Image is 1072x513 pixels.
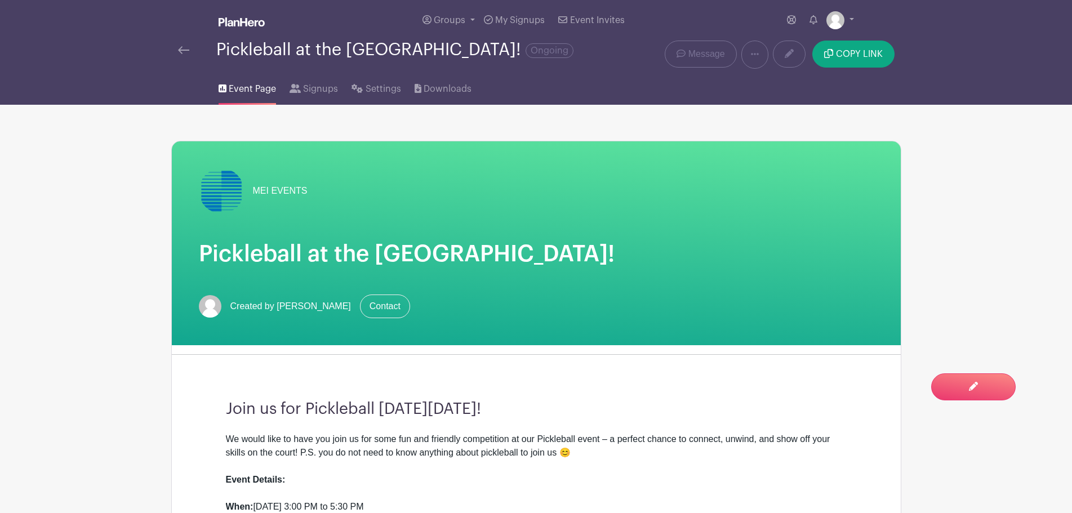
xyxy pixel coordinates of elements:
[199,295,221,318] img: default-ce2991bfa6775e67f084385cd625a349d9dcbb7a52a09fb2fda1e96e2d18dcdb.png
[434,16,465,25] span: Groups
[570,16,625,25] span: Event Invites
[424,82,471,96] span: Downloads
[352,69,401,105] a: Settings
[199,240,874,267] h1: Pickleball at the [GEOGRAPHIC_DATA]!
[303,82,338,96] span: Signups
[415,69,471,105] a: Downloads
[826,11,844,29] img: default-ce2991bfa6775e67f084385cd625a349d9dcbb7a52a09fb2fda1e96e2d18dcdb.png
[253,184,308,198] span: MEI EVENTS
[688,47,725,61] span: Message
[199,168,244,213] img: MEI---Light-Blue-Icon.png
[216,41,573,59] div: Pickleball at the [GEOGRAPHIC_DATA]!
[219,17,265,26] img: logo_white-6c42ec7e38ccf1d336a20a19083b03d10ae64f83f12c07503d8b9e83406b4c7d.svg
[290,69,338,105] a: Signups
[229,82,276,96] span: Event Page
[360,295,410,318] a: Contact
[836,50,883,59] span: COPY LINK
[226,432,847,460] div: We would like to have you join us for some fun and friendly competition at our Pickleball event –...
[226,400,847,419] h3: Join us for Pickleball [DATE][DATE]!
[812,41,894,68] button: COPY LINK
[526,43,573,58] span: Ongoing
[230,300,351,313] span: Created by [PERSON_NAME]
[226,502,253,511] strong: When:
[665,41,736,68] a: Message
[226,475,286,484] strong: Event Details:
[366,82,401,96] span: Settings
[178,46,189,54] img: back-arrow-29a5d9b10d5bd6ae65dc969a981735edf675c4d7a1fe02e03b50dbd4ba3cdb55.svg
[219,69,276,105] a: Event Page
[495,16,545,25] span: My Signups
